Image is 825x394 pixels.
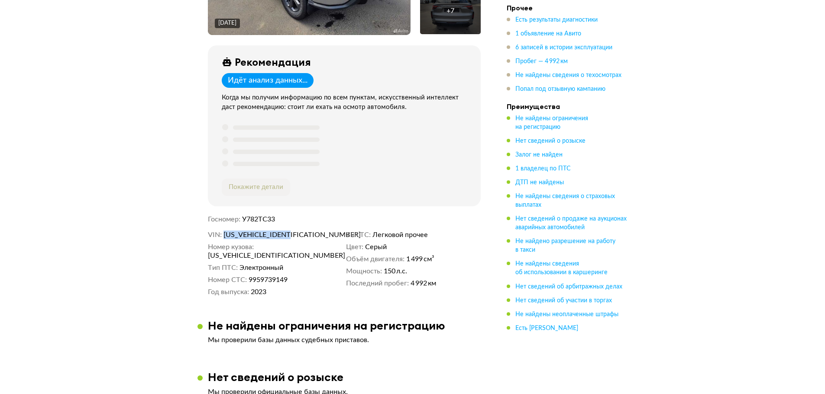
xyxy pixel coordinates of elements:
span: Не найдены неоплаченные штрафы [515,311,618,317]
span: Серый [365,243,387,251]
div: [DATE] [218,19,236,27]
span: ДТП не найдены [515,179,564,186]
span: Не найдены ограничения на регистрацию [515,115,588,130]
div: + 7 [446,6,454,15]
dt: Последний пробег [346,279,409,288]
span: Нет сведений о продаже на аукционах аварийных автомобилей [515,216,627,231]
span: Покажите детали [229,184,283,190]
div: Рекомендация [235,56,311,68]
span: 1 объявление на Авито [515,31,581,37]
dt: Госномер [208,215,240,224]
span: 9959739149 [249,275,288,284]
span: Пробег — 4 992 км [515,58,568,64]
span: [US_VEHICLE_IDENTIFICATION_NUMBER] [223,231,323,239]
dt: Год выпуска [208,288,249,296]
h4: Прочее [507,3,628,12]
dt: Цвет [346,243,363,251]
span: Нет сведений о розыске [515,138,586,144]
dt: Мощность [346,267,382,275]
div: Идёт анализ данных... [228,76,307,85]
div: Когда мы получим информацию по всем пунктам, искусственный интеллект даст рекомендацию: стоит ли ... [222,93,470,112]
span: 1 владелец по ПТС [515,166,571,172]
dt: Номер СТС [208,275,247,284]
h4: Преимущества [507,102,628,111]
span: Залог не найден [515,152,563,158]
dt: Объём двигателя [346,255,404,263]
dt: Тип ПТС [208,263,238,272]
span: Не найдены сведения о техосмотрах [515,72,621,78]
span: Есть результаты диагностики [515,17,598,23]
span: Не найдено разрешение на работу в такси [515,238,615,253]
span: 6 записей в истории эксплуатации [515,45,612,51]
span: Нет сведений об арбитражных делах [515,283,622,289]
h3: Нет сведений о розыске [208,370,343,384]
span: 1 499 см³ [406,255,434,263]
dt: VIN [208,231,222,239]
span: 4 992 км [411,279,436,288]
span: У782ТС33 [242,216,275,223]
span: Не найдены сведения о страховых выплатах [515,193,615,208]
span: 2023 [251,288,266,296]
dt: Тип ТС [346,231,371,239]
span: 150 л.с. [384,267,407,275]
span: Нет сведений об участии в торгах [515,297,612,303]
span: Электронный [239,263,283,272]
span: Попал под отзывную кампанию [515,86,605,92]
span: Есть [PERSON_NAME] [515,325,578,331]
h3: Не найдены ограничения на регистрацию [208,319,445,332]
dt: Номер кузова [208,243,254,251]
button: Покажите детали [222,179,290,196]
span: Не найдены сведения об использовании в каршеринге [515,261,608,275]
p: Мы проверили базы данных судебных приставов. [208,336,481,344]
span: [US_VEHICLE_IDENTIFICATION_NUMBER] [208,251,307,260]
span: Легковой прочее [372,231,428,239]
